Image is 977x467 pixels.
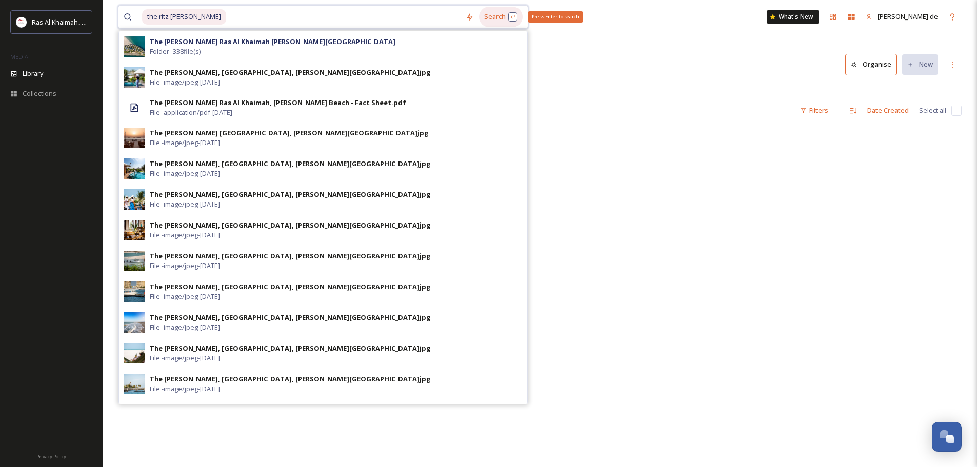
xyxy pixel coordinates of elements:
div: The [PERSON_NAME], [GEOGRAPHIC_DATA], [PERSON_NAME][GEOGRAPHIC_DATA]jpg [150,68,431,77]
a: What's New [767,10,819,24]
span: Folder - 338 file(s) [150,47,201,56]
div: The [PERSON_NAME] [GEOGRAPHIC_DATA], [PERSON_NAME][GEOGRAPHIC_DATA]jpg [150,128,429,138]
div: The [PERSON_NAME], [GEOGRAPHIC_DATA], [PERSON_NAME][GEOGRAPHIC_DATA]jpg [150,313,431,322]
span: File - image/jpeg - [DATE] [150,199,220,209]
img: 8857356c-81b7-4563-b535-c3926b100848.jpg [124,343,145,363]
span: File - image/jpeg - [DATE] [150,230,220,240]
div: The [PERSON_NAME], [GEOGRAPHIC_DATA], [PERSON_NAME][GEOGRAPHIC_DATA]jpg [150,343,431,353]
span: File - application/pdf - [DATE] [150,108,232,117]
span: the ritz [PERSON_NAME] [142,9,226,24]
div: Date Created [862,100,914,120]
img: b04de51c-bc23-4606-88bb-52909caf37b4.jpg [124,281,145,302]
span: Privacy Policy [36,453,66,460]
img: 845b7045-ac96-47b3-8cb0-311a0bcea1e2.jpg [124,189,145,210]
span: There is nothing here. [118,127,186,136]
img: e534ba5f-a772-49a6-9c90-6762ea0b9ace.jpg [124,158,145,179]
span: File - image/jpeg - [DATE] [150,138,220,148]
div: The [PERSON_NAME], [GEOGRAPHIC_DATA], [PERSON_NAME][GEOGRAPHIC_DATA]jpg [150,159,431,169]
span: [PERSON_NAME] de [878,12,938,21]
span: File - image/jpeg - [DATE] [150,169,220,178]
img: Logo_RAKTDA_RGB-01.png [16,17,27,27]
img: 7c0f42fb-4d8e-46dd-ba13-8c2a1a3b0da4.jpg [124,312,145,333]
span: MEDIA [10,53,28,60]
span: 0 file s [118,106,135,115]
img: 56a7df2a-9575-4104-956e-aef2501da577.jpg [124,67,145,88]
button: Organise [845,54,897,75]
img: 13e4bc92-d262-4b24-8942-2367b6ce64bd.jpg [124,374,145,394]
img: c7d2be27-70fd-421d-abbd-f019b6627207.jpg [124,36,145,57]
div: The [PERSON_NAME], [GEOGRAPHIC_DATA], [PERSON_NAME][GEOGRAPHIC_DATA]jpg [150,190,431,199]
div: The [PERSON_NAME], [GEOGRAPHIC_DATA], [PERSON_NAME][GEOGRAPHIC_DATA]jpg [150,251,431,261]
div: The [PERSON_NAME] Ras Al Khaimah, [PERSON_NAME] Beach - Fact Sheet.pdf [150,98,406,108]
span: File - image/jpeg - [DATE] [150,384,220,394]
img: 7c1ed929-b5f1-4d74-9a21-c7875af664f4.jpg [124,128,145,148]
div: Filters [795,100,833,120]
div: Press Enter to search [528,11,583,23]
div: Search [479,7,523,27]
span: Select all [919,106,946,115]
span: Library [23,69,43,78]
div: The [PERSON_NAME], [GEOGRAPHIC_DATA], [PERSON_NAME][GEOGRAPHIC_DATA]jpg [150,282,431,292]
button: Open Chat [932,422,962,452]
a: [PERSON_NAME] de [861,7,943,27]
a: Privacy Policy [36,450,66,462]
span: Collections [23,89,56,98]
span: File - image/jpeg - [DATE] [150,353,220,363]
span: Ras Al Khaimah Tourism Development Authority [32,17,177,27]
div: The [PERSON_NAME], [GEOGRAPHIC_DATA], [PERSON_NAME][GEOGRAPHIC_DATA]jpg [150,374,431,384]
img: 2ef000af-353b-4721-ad18-f24acbf7c39d.jpg [124,220,145,240]
span: File - image/jpeg - [DATE] [150,322,220,332]
span: File - image/jpeg - [DATE] [150,77,220,87]
a: Organise [845,54,902,75]
img: d418e7bc-fc65-4514-a6cd-45d3afd7f959.jpg [124,251,145,271]
button: New [902,54,938,74]
span: File - image/jpeg - [DATE] [150,261,220,271]
div: The [PERSON_NAME], [GEOGRAPHIC_DATA], [PERSON_NAME][GEOGRAPHIC_DATA]jpg [150,220,431,230]
span: File - image/jpeg - [DATE] [150,292,220,301]
strong: The [PERSON_NAME] Ras Al Khaimah [PERSON_NAME][GEOGRAPHIC_DATA] [150,37,395,46]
